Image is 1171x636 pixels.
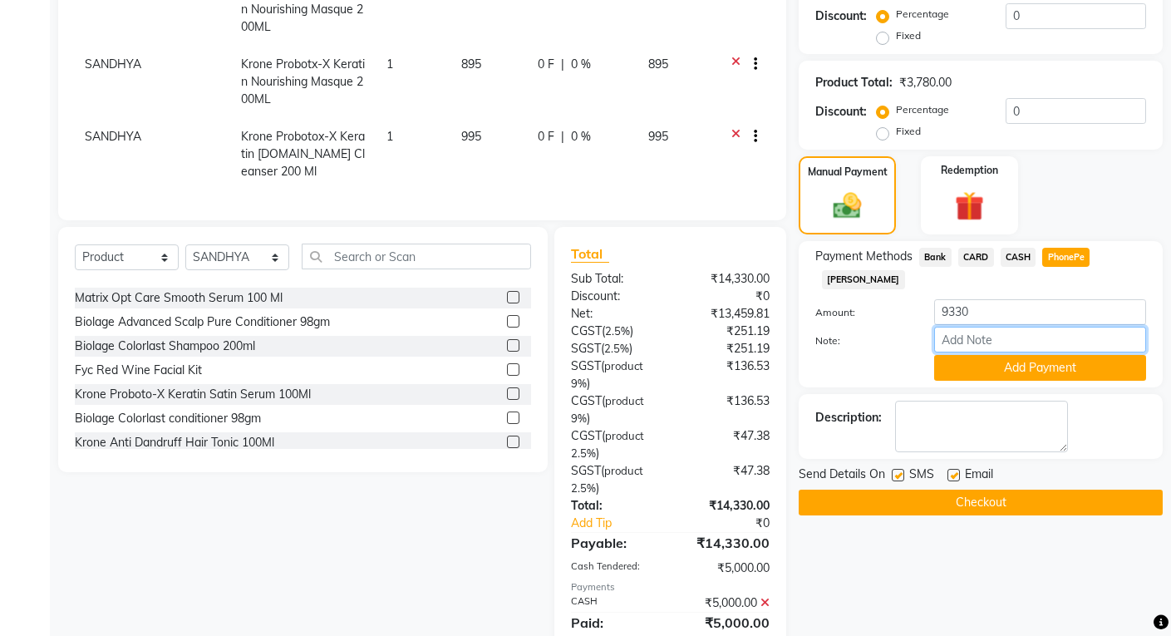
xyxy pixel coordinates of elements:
[571,377,587,390] span: 9%
[965,466,993,486] span: Email
[815,74,893,91] div: Product Total:
[670,270,782,288] div: ₹14,330.00
[571,358,601,373] span: SGST
[605,324,630,338] span: 2.5%
[461,57,481,71] span: 895
[571,128,591,145] span: 0 %
[558,305,671,323] div: Net:
[648,129,668,144] span: 995
[670,357,782,392] div: ₹136.53
[604,464,643,477] span: product
[461,129,481,144] span: 995
[934,299,1146,325] input: Amount
[561,56,564,73] span: |
[558,533,671,553] div: Payable:
[670,533,782,553] div: ₹14,330.00
[571,323,602,338] span: CGST
[896,7,949,22] label: Percentage
[803,305,922,320] label: Amount:
[1001,248,1036,267] span: CASH
[604,342,629,355] span: 2.5%
[75,434,274,451] div: Krone Anti Dandruff Hair Tonic 100Ml
[815,7,867,25] div: Discount:
[75,289,283,307] div: Matrix Opt Care Smooth Serum 100 Ml
[822,270,905,289] span: [PERSON_NAME]
[899,74,952,91] div: ₹3,780.00
[815,409,882,426] div: Description:
[670,427,782,462] div: ₹47.38
[605,394,644,407] span: product
[571,245,609,263] span: Total
[1042,248,1090,267] span: PhonePe
[75,410,261,427] div: Biolage Colorlast conditioner 98gm
[302,244,531,269] input: Search or Scan
[386,129,393,144] span: 1
[689,515,782,532] div: ₹0
[946,188,994,224] img: _gift.svg
[670,497,782,515] div: ₹14,330.00
[571,341,601,356] span: SGST
[605,429,644,442] span: product
[670,288,782,305] div: ₹0
[558,560,671,577] div: Cash Tendered:
[75,313,330,331] div: Biolage Advanced Scalp Pure Conditioner 98gm
[896,102,949,117] label: Percentage
[386,57,393,71] span: 1
[571,56,591,73] span: 0 %
[538,128,554,145] span: 0 F
[648,57,668,71] span: 895
[941,163,998,178] label: Redemption
[85,129,141,144] span: SANDHYA
[571,428,602,443] span: CGST
[75,386,311,403] div: Krone Proboto-X Keratin Satin Serum 100Ml
[558,594,671,612] div: CASH
[896,124,921,139] label: Fixed
[558,515,689,532] a: Add Tip
[670,305,782,323] div: ₹13,459.81
[571,481,596,495] span: 2.5%
[670,340,782,357] div: ₹251.19
[85,57,141,71] span: SANDHYA
[571,412,587,425] span: 9%
[958,248,994,267] span: CARD
[558,392,671,427] div: ( )
[241,57,365,106] span: Krone Probotx-X Keratin Nourishing Masque 200ML
[670,613,782,633] div: ₹5,000.00
[670,392,782,427] div: ₹136.53
[808,165,888,180] label: Manual Payment
[670,594,782,612] div: ₹5,000.00
[558,462,671,497] div: ( )
[558,270,671,288] div: Sub Total:
[604,359,643,372] span: product
[934,355,1146,381] button: Add Payment
[558,357,671,392] div: ( )
[824,190,870,222] img: _cash.svg
[670,560,782,577] div: ₹5,000.00
[571,463,601,478] span: SGST
[896,28,921,43] label: Fixed
[561,128,564,145] span: |
[803,333,922,348] label: Note:
[815,248,913,265] span: Payment Methods
[75,338,255,355] div: Biolage Colorlast Shampoo 200ml
[670,323,782,340] div: ₹251.19
[919,248,952,267] span: Bank
[815,103,867,121] div: Discount:
[571,393,602,408] span: CGST
[538,56,554,73] span: 0 F
[670,462,782,497] div: ₹47.38
[934,327,1146,353] input: Add Note
[558,497,671,515] div: Total:
[909,466,934,486] span: SMS
[558,613,671,633] div: Paid:
[558,340,671,357] div: ( )
[799,466,885,486] span: Send Details On
[241,129,365,179] span: Krone Probotox-X Keratin [DOMAIN_NAME] Cleanser 200 Ml
[75,362,202,379] div: Fyc Red Wine Facial Kit
[558,288,671,305] div: Discount:
[571,580,770,594] div: Payments
[799,490,1163,515] button: Checkout
[571,446,596,460] span: 2.5%
[558,323,671,340] div: ( )
[558,427,671,462] div: ( )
